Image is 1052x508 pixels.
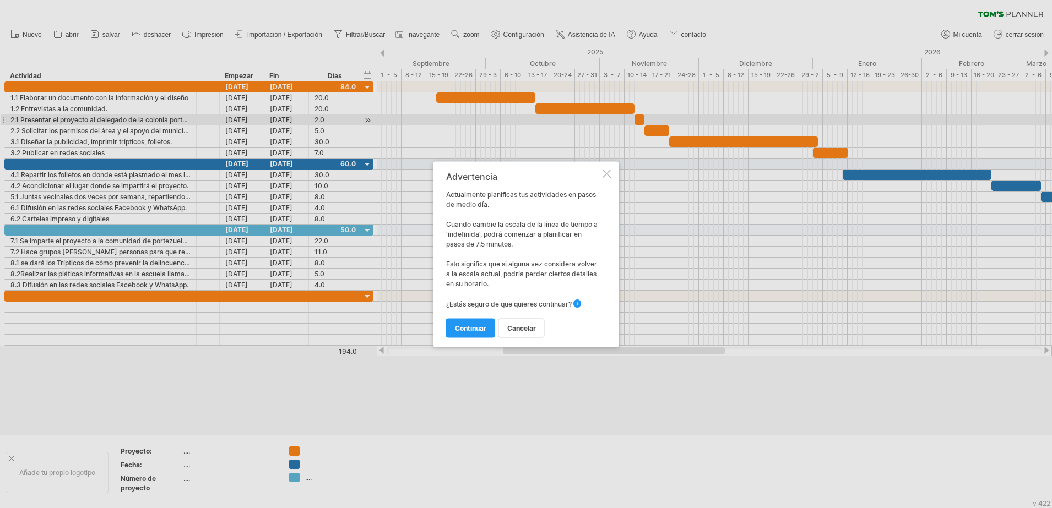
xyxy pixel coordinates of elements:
a: continuar [446,318,495,337]
a: Cancelar [498,318,545,337]
div: Advertencia [446,171,600,181]
font: Actualmente planificas tus actividades en pasos de medio día. Cuando cambie la escala de la línea... [446,190,598,308]
span: Cancelar [507,324,536,332]
span: continuar [455,324,486,332]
